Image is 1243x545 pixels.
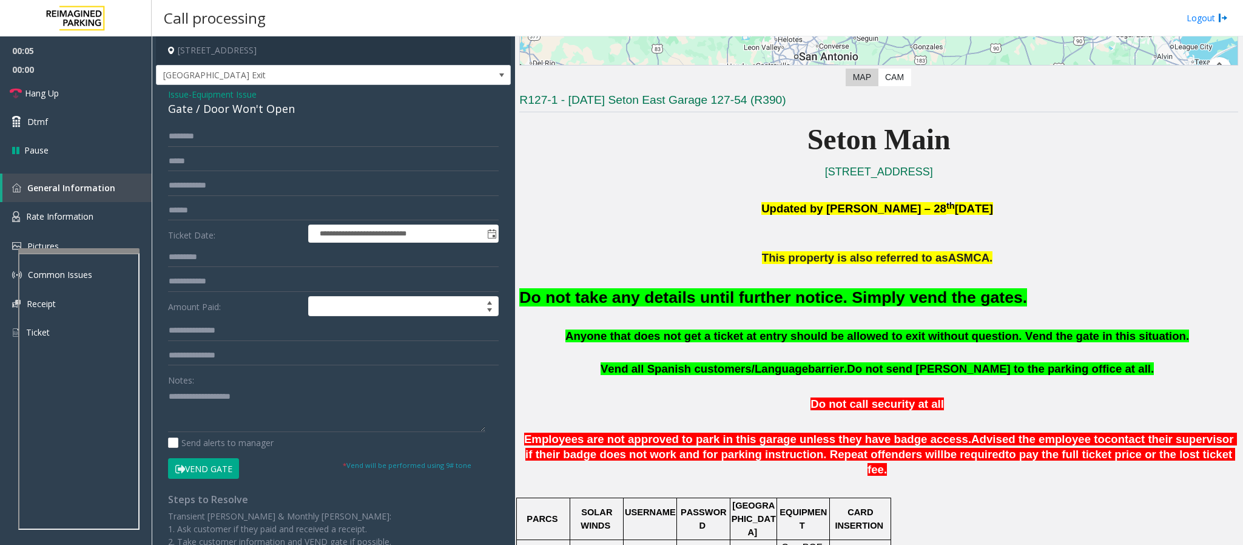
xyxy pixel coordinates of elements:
[156,36,511,65] h4: [STREET_ADDRESS]
[732,501,776,538] span: [GEOGRAPHIC_DATA]
[867,448,1235,476] span: to pay the full ticket price or the lost ticket fee.
[2,174,152,202] a: General Information
[808,362,847,375] span: barrier.
[625,507,676,517] span: USERNAME
[481,297,498,306] span: Increase value
[168,510,499,523] p: Transient [PERSON_NAME] & Monthly [PERSON_NAME]:
[525,433,1237,461] span: contact their supervisor if their badge does not work and for parking instruction. Repeat offende...
[524,433,971,445] span: Employees are not approved to park in this garage unless they have badge access.
[189,89,257,100] span: -
[1218,12,1228,24] img: logout
[955,202,993,215] span: [DATE]
[519,288,1027,306] font: Do not take any details until further notice. Simply vend the gates.
[158,3,272,33] h3: Call processing
[192,88,257,101] span: Equipment Issue
[168,436,274,449] label: Send alerts to manager
[27,115,48,128] span: Dtmf
[343,461,471,470] small: Vend will be performed using 9# tone
[527,514,557,524] span: PARCS
[581,507,615,530] span: SOLAR WINDS
[12,300,21,308] img: 'icon'
[12,183,21,192] img: 'icon'
[168,523,499,535] p: 1. Ask customer if they paid and received a receipt.
[825,166,933,178] a: [STREET_ADDRESS]
[485,225,498,242] span: Toggle popup
[27,240,59,252] span: Pictures
[168,370,194,387] label: Notes:
[519,92,1238,112] h3: R127-1 - [DATE] Seton East Garage 127-54 (R390)
[1207,57,1231,81] button: Map camera controls
[165,225,305,243] label: Ticket Date:
[810,398,944,410] span: Do not call security at all
[12,270,22,280] img: 'icon'
[165,296,305,317] label: Amount Paid:
[168,101,499,117] div: Gate / Door Won't Open
[12,242,21,250] img: 'icon'
[1187,12,1228,24] a: Logout
[26,211,93,222] span: Rate Information
[846,69,878,86] label: Map
[762,251,948,264] span: This property is also referred to as
[761,202,946,215] span: Updated by [PERSON_NAME] – 28
[948,251,993,264] span: ASMCA.
[24,144,49,157] span: Pause
[168,88,189,101] span: Issue
[25,87,59,100] span: Hang Up
[12,211,20,222] img: 'icon'
[807,123,951,155] span: Seton Main
[481,306,498,316] span: Decrease value
[943,448,1005,461] span: be required
[12,327,20,338] img: 'icon'
[780,507,827,530] span: EQUIPMENT
[565,330,1189,342] span: Anyone that does not get a ticket at entry should be allowed to exit without question. Vend the g...
[971,433,1105,445] span: Advised the employee to
[835,507,883,530] span: CARD INSERTION
[168,458,239,479] button: Vend Gate
[946,201,955,211] span: th
[27,182,115,194] span: General Information
[878,69,911,86] label: CAM
[601,362,808,375] span: Vend all Spanish customers/Language
[168,494,499,506] h4: Steps to Resolve
[847,362,1154,375] span: Do not send [PERSON_NAME] to the parking office at all.
[681,507,727,530] span: PASSWORD
[157,66,440,85] span: [GEOGRAPHIC_DATA] Exit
